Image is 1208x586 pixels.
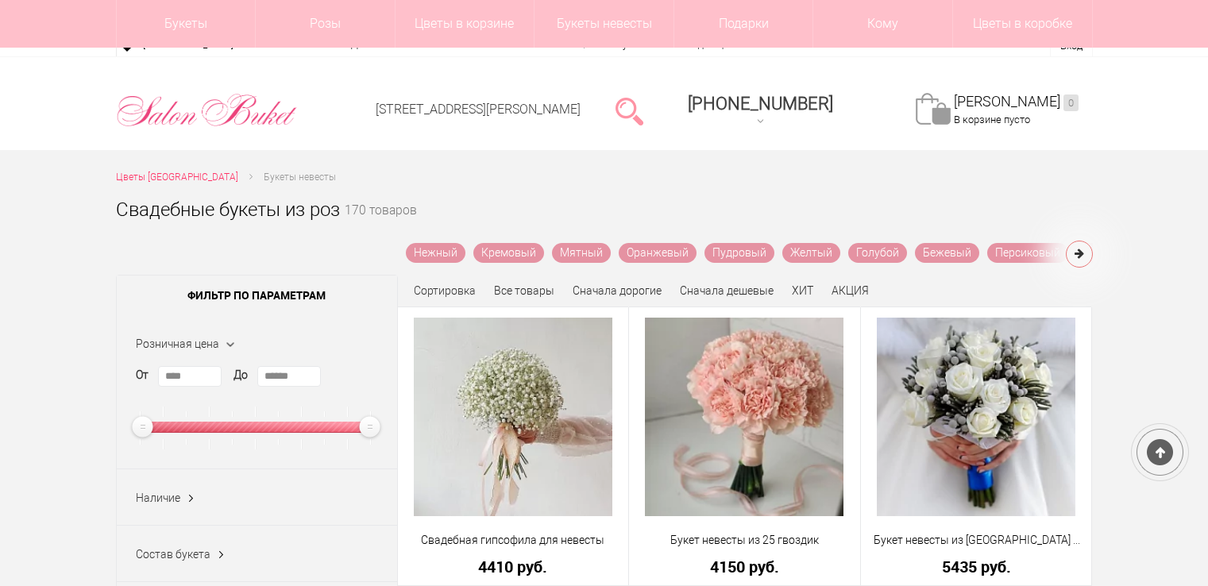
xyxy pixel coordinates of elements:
span: Наличие [136,492,180,504]
img: Цветы Нижний Новгород [116,90,298,131]
a: 5435 руб. [871,558,1082,575]
a: ХИТ [792,284,813,297]
a: АКЦИЯ [832,284,869,297]
small: 170 товаров [345,205,417,243]
span: В корзине пусто [954,114,1030,125]
a: Кремовый [473,243,544,263]
a: Бежевый [915,243,979,263]
a: Сначала дешевые [680,284,774,297]
span: Букеты невесты [264,172,336,183]
a: Свадебная гипсофила для невесты [408,532,619,549]
h1: Свадебные букеты из роз [116,195,340,224]
a: Все товары [494,284,554,297]
span: Розничная цена [136,337,219,350]
a: Пудровый [704,243,774,263]
span: [PHONE_NUMBER] [688,94,833,114]
a: 4150 руб. [639,558,850,575]
a: Голубой [848,243,907,263]
a: 4410 руб. [408,558,619,575]
img: Букет невесты из брунии и белых роз [877,318,1075,516]
a: Букет невесты из 25 гвоздик [639,532,850,549]
a: Оранжевый [619,243,697,263]
img: Свадебная гипсофила для невесты [414,318,612,516]
a: Персиковый [987,243,1068,263]
a: [STREET_ADDRESS][PERSON_NAME] [376,102,581,117]
span: Фильтр по параметрам [117,276,397,315]
a: [PERSON_NAME] [954,93,1079,111]
span: Сортировка [414,284,476,297]
a: Цветы [GEOGRAPHIC_DATA] [116,169,238,186]
img: Букет невесты из 25 гвоздик [645,318,843,516]
span: Состав букета [136,548,210,561]
span: Цветы [GEOGRAPHIC_DATA] [116,172,238,183]
a: [PHONE_NUMBER] [678,88,843,133]
a: Сначала дорогие [573,284,662,297]
a: Нежный [406,243,465,263]
ins: 0 [1063,94,1079,111]
label: От [136,367,149,384]
label: До [233,367,248,384]
a: Желтый [782,243,840,263]
a: Букет невесты из [GEOGRAPHIC_DATA] и белых роз [871,532,1082,549]
a: Мятный [552,243,611,263]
